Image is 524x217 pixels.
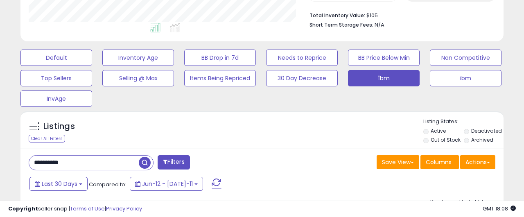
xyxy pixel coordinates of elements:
a: Privacy Policy [106,205,142,212]
b: Short Term Storage Fees: [309,21,373,28]
button: Last 30 Days [29,177,88,191]
div: Clear All Filters [29,135,65,142]
span: 2025-08-11 18:08 GMT [483,205,516,212]
button: Save View [377,155,419,169]
label: Active [431,127,446,134]
button: ibm [430,70,501,86]
button: Items Being Repriced [184,70,256,86]
button: Columns [420,155,459,169]
button: Selling @ Max [102,70,174,86]
span: Compared to: [89,181,126,188]
a: Terms of Use [70,205,105,212]
button: 30 Day Decrease [266,70,338,86]
button: Inventory Age [102,50,174,66]
span: Columns [426,158,452,166]
label: Deactivated [471,127,502,134]
p: Listing States: [423,118,504,126]
button: BB Price Below Min [348,50,420,66]
button: Top Sellers [20,70,92,86]
div: Displaying 1 to 1 of 1 items [430,198,495,206]
label: Archived [471,136,493,143]
label: Out of Stock [431,136,461,143]
button: Needs to Reprice [266,50,338,66]
button: İbm [348,70,420,86]
button: Actions [460,155,495,169]
h5: Listings [43,121,75,132]
button: InvAge [20,90,92,107]
button: Jun-12 - [DATE]-11 [130,177,203,191]
span: Jun-12 - [DATE]-11 [142,180,193,188]
button: Default [20,50,92,66]
span: Last 30 Days [42,180,77,188]
button: BB Drop in 7d [184,50,256,66]
b: Total Inventory Value: [309,12,365,19]
strong: Copyright [8,205,38,212]
div: seller snap | | [8,205,142,213]
button: Filters [158,155,190,170]
span: N/A [375,21,384,29]
li: $105 [309,10,490,20]
button: Non Competitive [430,50,501,66]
